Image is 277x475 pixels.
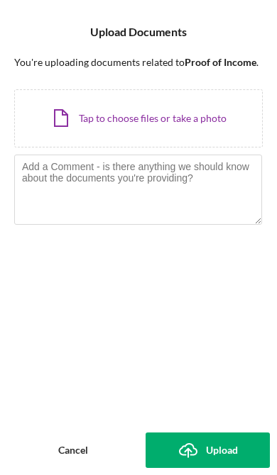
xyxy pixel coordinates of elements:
div: Upload [206,432,238,468]
div: Cancel [58,432,88,468]
b: Proof of Income [185,56,256,68]
div: You're uploading documents related to . [14,57,263,68]
button: Upload [146,432,270,468]
h6: Upload Documents [90,26,187,38]
button: Cancel [7,432,138,468]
